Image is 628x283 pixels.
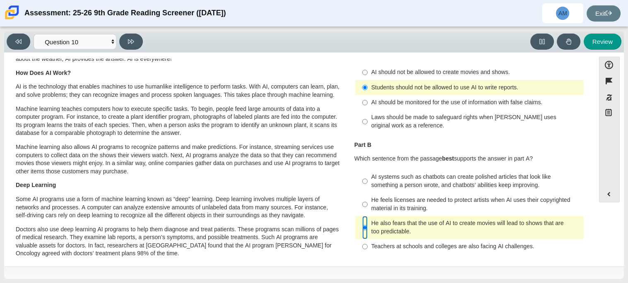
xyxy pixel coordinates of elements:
button: Expand menu. Displays the button labels. [599,186,619,202]
div: He feels licenses are needed to protect artists when AI uses their copyrighted material in its tr... [371,196,580,212]
p: Which sentence from the passage supports the answer in part A? [354,155,585,163]
div: AI systems such as chatbots can create polished articles that look like something a person wrote,... [371,173,580,189]
p: Doctors also use deep learning AI programs to help them diagnose and treat patients. These progra... [16,225,341,258]
button: Flag item [599,73,620,89]
p: Machine learning teaches computers how to execute specific tasks. To begin, people feed large amo... [16,105,341,137]
div: He also fears that the use of AI to create movies will lead to shows that are too predictable. [371,219,580,235]
b: Deep Learning [16,181,56,189]
b: How Does AI Work? [16,69,71,77]
div: Teachers at schools and colleges are also facing AI challenges. [371,242,580,251]
button: Open Accessibility Menu [599,57,620,73]
b: best [442,155,454,162]
img: Carmen School of Science & Technology [3,4,21,21]
div: Assessment items [8,57,591,263]
a: Exit [587,5,621,22]
div: Assessment: 25-26 9th Grade Reading Screener ([DATE]) [24,3,226,23]
span: AM [558,10,567,16]
div: AI should be monitored for the use of information with false claims. [371,98,580,107]
button: Toggle response masking [599,89,620,106]
a: Carmen School of Science & Technology [3,15,21,22]
b: Part B [354,141,371,149]
button: Raise Your Hand [557,34,580,50]
div: Students should not be allowed to use AI to write reports. [371,84,580,92]
button: Review [584,34,621,50]
button: Notepad [599,106,620,122]
p: Machine learning also allows AI programs to recognize patterns and make predictions. For instance... [16,143,341,175]
div: AI should not be allowed to create movies and shows. [371,68,580,77]
p: AI is the technology that enables machines to use humanlike intelligence to perform tasks. With A... [16,83,341,99]
div: Laws should be made to safeguard rights when [PERSON_NAME] uses original work as a reference. [371,113,580,130]
p: Some AI programs use a form of machine learning known as “deep” learning. Deep learning involves ... [16,195,341,220]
